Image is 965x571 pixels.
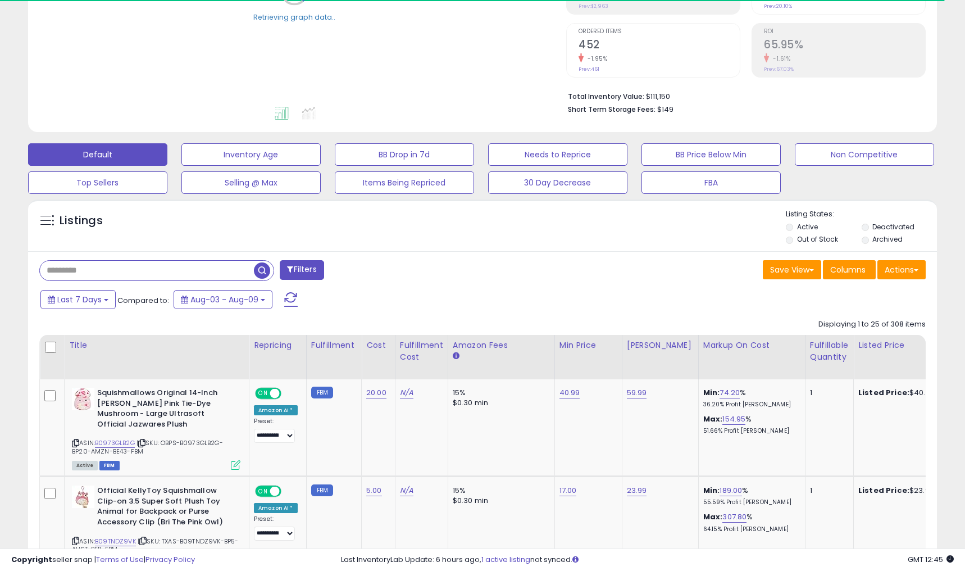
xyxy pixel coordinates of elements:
[703,414,723,424] b: Max:
[256,389,270,398] span: ON
[481,554,530,565] a: 1 active listing
[764,38,925,53] h2: 65.95%
[96,554,144,565] a: Terms of Use
[11,554,52,565] strong: Copyright
[703,486,796,506] div: %
[366,485,382,496] a: 5.00
[823,260,876,279] button: Columns
[311,484,333,496] small: FBM
[341,555,954,565] div: Last InventoryLab Update: 6 hours ago, not synced.
[72,537,239,554] span: | SKU: TXAS-B09TNDZ9VK-BP5-AUST-BE11-FBM
[280,487,298,496] span: OFF
[453,486,546,496] div: 15%
[627,485,647,496] a: 23.99
[72,486,94,508] img: 31qXE2lyAVL._SL40_.jpg
[703,339,800,351] div: Markup on Cost
[795,143,934,166] button: Non Competitive
[703,485,720,496] b: Min:
[703,525,796,533] p: 64.15% Profit [PERSON_NAME]
[335,171,474,194] button: Items Being Repriced
[584,55,607,63] small: -1.95%
[703,387,720,398] b: Min:
[28,171,167,194] button: Top Sellers
[488,143,627,166] button: Needs to Reprice
[335,143,474,166] button: BB Drop in 7d
[72,388,240,469] div: ASIN:
[254,503,298,513] div: Amazon AI *
[872,222,914,232] label: Deactivated
[311,387,333,398] small: FBM
[559,339,617,351] div: Min Price
[69,339,244,351] div: Title
[95,438,135,448] a: B0973GLB2G
[453,388,546,398] div: 15%
[703,511,723,522] b: Max:
[786,209,937,220] p: Listing States:
[72,461,98,470] span: All listings currently available for purchase on Amazon
[908,554,954,565] span: 2025-08-17 12:45 GMT
[453,398,546,408] div: $0.30 min
[254,405,298,415] div: Amazon AI *
[722,414,745,425] a: 154.95
[797,234,838,244] label: Out of Stock
[579,29,740,35] span: Ordered Items
[97,486,234,530] b: Official KellyToy Squishmallow Clip-on 3.5 Super Soft Plush Toy Animal for Backpack or Purse Acce...
[657,104,673,115] span: $149
[366,387,386,398] a: 20.00
[453,351,459,361] small: Amazon Fees.
[280,389,298,398] span: OFF
[11,555,195,565] div: seller snap | |
[559,387,580,398] a: 40.99
[99,461,120,470] span: FBM
[181,171,321,194] button: Selling @ Max
[764,29,925,35] span: ROI
[579,3,608,10] small: Prev: $2,963
[627,387,647,398] a: 59.99
[181,143,321,166] button: Inventory Age
[703,499,796,506] p: 55.59% Profit [PERSON_NAME]
[579,38,740,53] h2: 452
[764,66,794,72] small: Prev: 67.03%
[95,537,136,546] a: B09TNDZ9VK
[254,339,302,351] div: Repricing
[720,485,742,496] a: 189.00
[97,388,234,432] b: Squishmallows Original 14-Inch [PERSON_NAME] Pink Tie-Dye Mushroom - Large Ultrasoft Official Jaz...
[60,213,103,229] h5: Listings
[57,294,102,305] span: Last 7 Days
[400,485,413,496] a: N/A
[858,485,909,496] b: Listed Price:
[722,511,746,523] a: 307.80
[28,143,167,166] button: Default
[703,427,796,435] p: 51.66% Profit [PERSON_NAME]
[366,339,390,351] div: Cost
[453,339,550,351] div: Amazon Fees
[810,486,845,496] div: 1
[568,89,917,102] li: $111,150
[627,339,694,351] div: [PERSON_NAME]
[858,486,952,496] div: $23.99
[641,143,781,166] button: BB Price Below Min
[559,485,577,496] a: 17.00
[877,260,926,279] button: Actions
[763,260,821,279] button: Save View
[311,339,357,351] div: Fulfillment
[453,496,546,506] div: $0.30 min
[190,294,258,305] span: Aug-03 - Aug-09
[488,171,627,194] button: 30 Day Decrease
[830,264,866,275] span: Columns
[568,105,656,114] b: Short Term Storage Fees:
[256,487,270,496] span: ON
[810,388,845,398] div: 1
[145,554,195,565] a: Privacy Policy
[703,414,796,435] div: %
[858,387,909,398] b: Listed Price:
[72,438,223,455] span: | SKU: OBPS-B0973GLB2G-BP20-AMZN-BE43-FBM
[764,3,792,10] small: Prev: 20.10%
[400,339,443,363] div: Fulfillment Cost
[698,335,805,379] th: The percentage added to the cost of goods (COGS) that forms the calculator for Min & Max prices.
[872,234,903,244] label: Archived
[254,515,298,541] div: Preset:
[810,339,849,363] div: Fulfillable Quantity
[117,295,169,306] span: Compared to:
[280,260,324,280] button: Filters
